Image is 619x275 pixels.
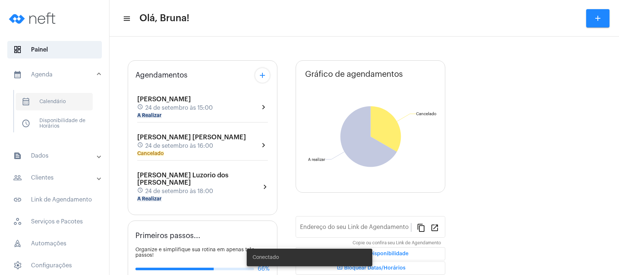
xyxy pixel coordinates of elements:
mat-icon: content_copy [417,223,426,232]
span: Disponibilidade de Horários [16,115,93,132]
span: sidenav icon [13,239,22,248]
span: Olá, Bruna! [139,12,189,24]
mat-expansion-panel-header: sidenav iconClientes [4,169,109,187]
mat-icon: add [593,14,602,23]
mat-icon: chevron_right [259,103,268,112]
mat-panel-title: Dados [13,151,97,160]
text: A realizar [308,158,325,162]
mat-icon: schedule [137,142,144,150]
span: [PERSON_NAME] [PERSON_NAME] [137,134,246,140]
mat-icon: schedule [137,187,144,195]
span: Agendamentos [135,71,188,79]
span: Conectado [253,254,279,261]
span: Link de Agendamento [7,191,102,208]
span: Configurações [7,257,102,274]
mat-icon: sidenav icon [13,70,22,79]
input: Link [300,225,411,232]
img: logo-neft-novo-2.png [6,4,61,33]
text: Cancelado [416,112,437,116]
span: Painel [7,41,102,59]
span: sidenav icon [13,45,22,54]
mat-icon: sidenav icon [13,173,22,182]
span: sidenav icon [22,97,30,106]
span: Organize e simplifique sua rotina em apenas três passos! [135,247,254,258]
mat-chip: A Realizar [137,113,162,118]
span: [PERSON_NAME] [137,96,191,102]
mat-chip: Cancelado [137,151,164,156]
mat-icon: sidenav icon [13,195,22,204]
mat-icon: sidenav icon [123,14,130,23]
span: sidenav icon [22,119,30,128]
span: Automações [7,235,102,252]
span: sidenav icon [13,261,22,270]
mat-expansion-panel-header: sidenav iconDados [4,147,109,165]
span: Gráfico de agendamentos [305,70,403,79]
span: Calendário [16,93,93,110]
mat-hint: Copie ou confira seu Link de Agendamento [353,241,441,246]
span: 24 de setembro às 18:00 [145,188,213,195]
mat-icon: chevron_right [259,141,268,150]
span: 24 de setembro às 15:00 [145,105,213,111]
mat-panel-title: Agenda [13,70,97,79]
mat-icon: chevron_right [261,182,268,191]
span: Primeiros passos... [135,232,200,240]
mat-panel-title: Clientes [13,173,97,182]
div: sidenav iconAgenda [4,86,109,143]
span: Serviços e Pacotes [7,213,102,230]
mat-icon: sidenav icon [13,151,22,160]
mat-icon: open_in_new [430,223,439,232]
mat-chip: A Realizar [137,196,162,201]
mat-expansion-panel-header: sidenav iconAgenda [4,63,109,86]
mat-icon: add [258,71,267,80]
span: sidenav icon [13,217,22,226]
span: 24 de setembro às 16:00 [145,143,213,149]
mat-icon: schedule [137,104,144,112]
span: [PERSON_NAME] Luzorio dos [PERSON_NAME] [137,172,228,186]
